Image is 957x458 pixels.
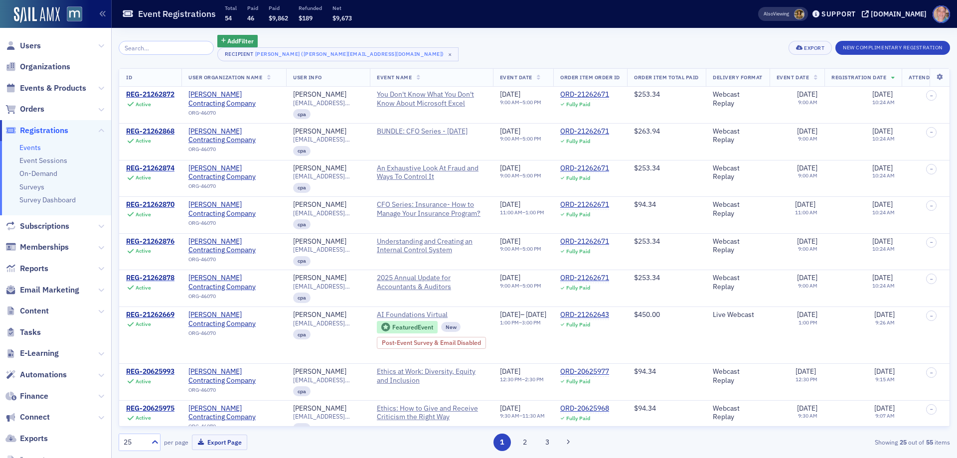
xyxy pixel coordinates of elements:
div: ORG-46070 [188,146,279,156]
span: [DATE] [500,127,520,136]
button: Export Page [192,435,247,450]
a: [PERSON_NAME] Contracting Company [188,367,279,385]
time: 9:00 AM [500,172,519,179]
a: Subscriptions [5,221,69,232]
a: You Don't Know What You Don't Know About Microsoft Excel [377,90,486,108]
a: An Exhaustive Look At Fraud and Ways To Control It [377,164,486,181]
span: BUNDLE: CFO Series - September 2025 [377,127,468,136]
span: Event Date [500,74,532,81]
span: McLean Contracting Company [188,404,279,422]
span: [EMAIL_ADDRESS][DOMAIN_NAME] [293,172,363,180]
span: – [930,129,933,135]
a: [PERSON_NAME] Contracting Company [188,200,279,218]
div: [PERSON_NAME] [293,164,346,173]
input: Search… [119,41,214,55]
div: cpa [293,109,311,119]
time: 5:00 PM [522,282,541,289]
button: [DOMAIN_NAME] [862,10,930,17]
div: Webcast Replay [713,127,763,145]
p: Paid [247,4,258,11]
div: ORD-21262671 [560,90,609,99]
h1: Event Registrations [138,8,216,20]
a: SailAMX [14,7,60,23]
div: cpa [293,146,311,156]
a: Events [19,143,41,152]
span: Event Name [377,74,412,81]
span: [DATE] [872,273,893,282]
a: REG-21262870 [126,200,174,209]
a: Tasks [5,327,41,338]
a: Memberships [5,242,69,253]
time: 9:00 AM [798,135,817,142]
span: [DATE] [872,237,893,246]
div: ORD-20625968 [560,404,609,413]
div: [PERSON_NAME] [293,310,346,319]
span: ID [126,74,132,81]
time: 10:24 AM [872,172,895,179]
div: REG-21262669 [126,310,174,319]
span: – [930,239,933,245]
a: REG-20625975 [126,404,174,413]
span: CFO Series: Insurance- How to Manage Your Insurance Program? [377,200,486,218]
a: REG-21262872 [126,90,174,99]
a: REG-20625993 [126,367,174,376]
span: [DATE] [797,127,817,136]
span: Ethics at Work: Diversity, Equity and Inclusion [377,367,486,385]
time: 5:00 PM [522,99,541,106]
span: [DATE] [872,90,893,99]
span: User Organization Name [188,74,263,81]
span: Add Filter [227,36,254,45]
a: E-Learning [5,348,59,359]
div: Webcast Replay [713,367,763,385]
span: 54 [225,14,232,22]
div: Fully Paid [566,101,590,108]
button: 1 [493,434,511,451]
div: Fully Paid [566,211,590,218]
span: – [930,166,933,172]
div: Active [136,211,151,218]
span: [EMAIL_ADDRESS][DOMAIN_NAME] [293,283,363,290]
div: Featured Event [392,324,433,330]
span: – [930,313,933,319]
a: [PERSON_NAME] [293,200,346,209]
div: ORG-46070 [188,220,279,230]
button: Export [789,41,832,55]
span: Order Item Total Paid [634,74,699,81]
div: ORG-46070 [188,110,279,120]
span: [EMAIL_ADDRESS][DOMAIN_NAME] [293,246,363,253]
a: ORD-21262671 [560,200,609,209]
span: [EMAIL_ADDRESS][DOMAIN_NAME] [293,136,363,143]
a: [PERSON_NAME] Contracting Company [188,274,279,291]
span: $94.34 [634,367,656,376]
p: Paid [269,4,288,11]
span: [DATE] [872,127,893,136]
div: ORG-46070 [188,183,279,193]
span: $9,862 [269,14,288,22]
a: Understanding and Creating an Internal Control System [377,237,486,255]
a: On-Demand [19,169,57,178]
a: [PERSON_NAME] [293,237,346,246]
div: Export [804,45,824,51]
span: $94.34 [634,200,656,209]
span: AI Foundations Virtual [377,310,468,319]
div: REG-21262868 [126,127,174,136]
div: New [441,322,461,332]
a: Automations [5,369,67,380]
div: [PERSON_NAME] ([PERSON_NAME][EMAIL_ADDRESS][DOMAIN_NAME]) [255,49,444,59]
span: [DATE] [874,367,895,376]
div: [DOMAIN_NAME] [871,9,927,18]
span: – [930,276,933,282]
span: Events & Products [20,83,86,94]
div: [PERSON_NAME] [293,127,346,136]
div: Webcast Replay [713,164,763,181]
time: 9:00 AM [500,245,519,252]
a: [PERSON_NAME] Contracting Company [188,127,279,145]
div: Fully Paid [566,248,590,255]
div: [PERSON_NAME] [293,404,346,413]
div: – [500,310,547,319]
